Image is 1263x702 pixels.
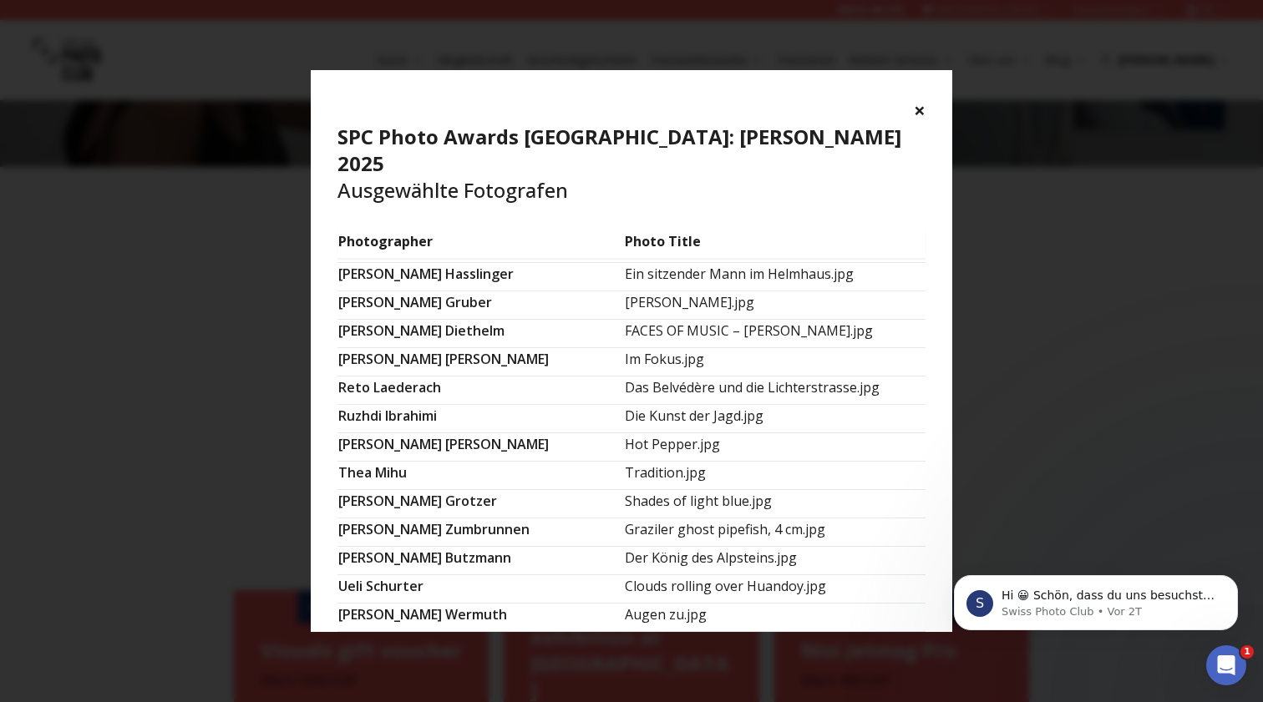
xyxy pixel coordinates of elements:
td: Tradition.jpg [624,462,926,490]
td: Graziler ghost pipefish, 4 cm.jpg [624,518,926,547]
td: Ein sitzender Mann im Helmhaus.jpg [624,263,926,291]
td: Ruzhdi Ibrahimi [337,405,624,433]
td: Der König des Alpsteins.jpg [624,547,926,575]
iframe: Intercom live chat [1206,645,1246,685]
td: [PERSON_NAME] Hasslinger [337,263,624,291]
td: [PERSON_NAME] [PERSON_NAME] [337,433,624,462]
td: Augen zu.jpg [624,604,926,632]
td: [PERSON_NAME] Grotzer [337,490,624,518]
td: [PERSON_NAME] Zumbrunnen [337,518,624,547]
td: Reto Laederach [337,376,624,405]
td: Thea Mihu [337,462,624,490]
td: Hot Pepper.jpg [624,433,926,462]
td: FACES OF MUSIC – [PERSON_NAME].jpg [624,320,926,348]
iframe: Intercom notifications Nachricht [929,540,1263,657]
td: [PERSON_NAME] Butzmann [337,547,624,575]
button: × [914,97,926,124]
td: Photographer [337,230,624,259]
b: SPC Photo Awards [GEOGRAPHIC_DATA]: [PERSON_NAME] 2025 [337,123,901,177]
span: 1 [1240,645,1254,659]
td: Clouds rolling over Huandoy.jpg [624,575,926,604]
td: [PERSON_NAME] Wermuth [337,604,624,632]
td: Im Fokus.jpg [624,348,926,376]
td: Photo Title [624,230,926,259]
td: [PERSON_NAME] Gruber [337,291,624,320]
td: Shades of light blue.jpg [624,490,926,518]
td: Ueli Schurter [337,575,624,604]
td: [PERSON_NAME].jpg [624,291,926,320]
td: Das Belvédère und die Lichterstrasse.jpg [624,376,926,405]
td: Die Kunst der Jagd.jpg [624,405,926,433]
td: [PERSON_NAME] [PERSON_NAME] [337,348,624,376]
h4: Ausgewählte Fotografen [337,124,926,204]
td: [PERSON_NAME] Diethelm [337,320,624,348]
